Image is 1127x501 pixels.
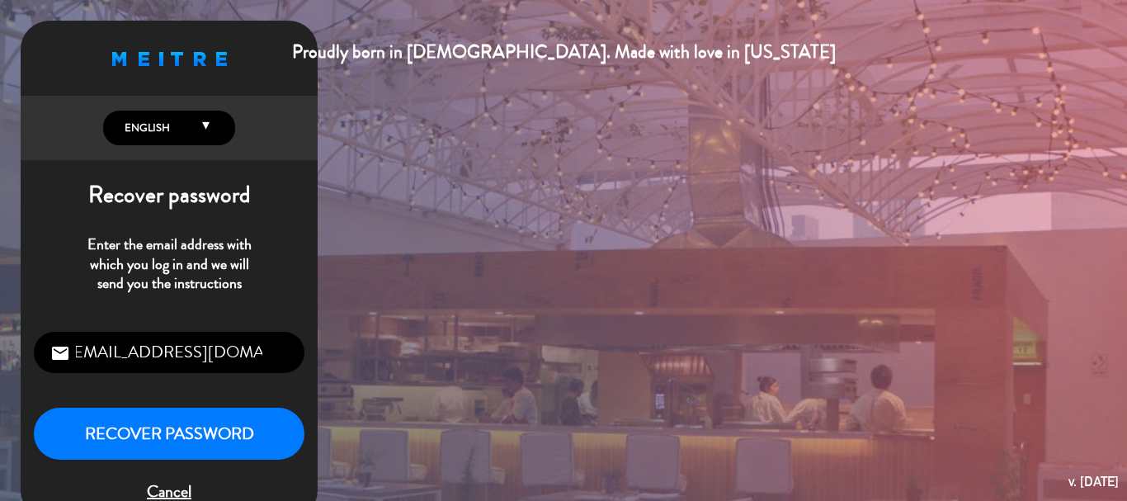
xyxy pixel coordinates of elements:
[1068,470,1119,493] div: v. [DATE]
[21,182,318,210] h1: Recover password
[120,120,170,136] span: English
[34,235,304,293] p: Enter the email address with which you log in and we will send you the instructions
[50,343,70,363] i: email
[34,408,304,460] button: Recover password
[34,332,304,374] input: Email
